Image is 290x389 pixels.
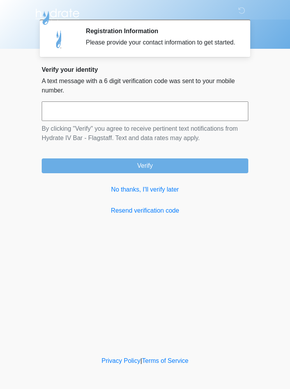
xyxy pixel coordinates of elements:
a: Privacy Policy [102,357,141,364]
a: | [140,357,142,364]
h2: Verify your identity [42,66,248,73]
div: Please provide your contact information to get started. [86,38,237,47]
p: By clicking "Verify" you agree to receive pertinent text notifications from Hydrate IV Bar - Flag... [42,124,248,143]
a: Terms of Service [142,357,188,364]
p: A text message with a 6 digit verification code was sent to your mobile number. [42,76,248,95]
img: Agent Avatar [48,27,71,51]
img: Hydrate IV Bar - Flagstaff Logo [34,6,81,25]
button: Verify [42,158,248,173]
a: Resend verification code [42,206,248,215]
a: No thanks, I'll verify later [42,185,248,194]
